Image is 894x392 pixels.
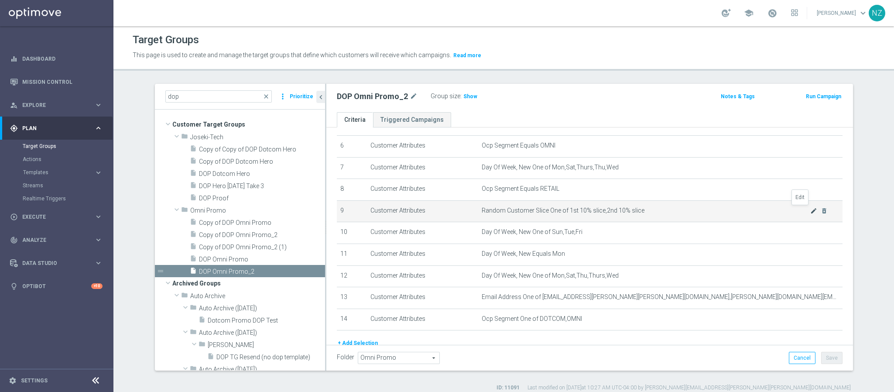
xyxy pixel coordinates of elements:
button: Save [821,352,843,364]
button: Read more [452,51,482,60]
div: Streams [23,179,113,192]
i: folder [181,206,188,216]
a: Actions [23,156,91,163]
i: keyboard_arrow_right [94,213,103,221]
td: 9 [337,200,367,222]
span: Ocp Segment Equals OMNI [482,142,555,149]
button: Mission Control [10,79,103,86]
a: Mission Control [22,70,103,93]
div: Actions [23,153,113,166]
span: close [263,93,270,100]
i: chevron_left [317,93,325,101]
i: keyboard_arrow_right [94,124,103,132]
label: Last modified on [DATE] at 10:27 AM UTC-04:00 by [PERSON_NAME][EMAIL_ADDRESS][PERSON_NAME][PERSON... [527,384,851,392]
td: Customer Attributes [367,179,478,201]
td: 6 [337,135,367,157]
label: : [460,93,462,100]
div: +10 [91,283,103,289]
span: Jasmin [208,341,325,349]
span: DOP Proof [199,195,325,202]
td: 11 [337,244,367,265]
div: Templates [23,166,113,179]
button: Data Studio keyboard_arrow_right [10,260,103,267]
i: insert_drive_file [190,145,197,155]
i: folder [199,340,206,351]
i: keyboard_arrow_right [94,259,103,267]
span: Copy of DOP Omni Promo_2 (1) [199,244,325,251]
i: insert_drive_file [190,169,197,179]
i: insert_drive_file [190,243,197,253]
span: Copy of DOP Dotcom Hero [199,158,325,165]
div: Plan [10,124,94,132]
span: Joseki-Tech [190,134,325,141]
div: Dashboard [10,47,103,70]
td: Customer Attributes [367,222,478,244]
button: equalizer Dashboard [10,55,103,62]
i: keyboard_arrow_right [94,236,103,244]
td: Customer Attributes [367,200,478,222]
a: Streams [23,182,91,189]
span: Random Customer Slice One of 1st 10% slice,2nd 10% slice [482,207,810,214]
div: NZ [869,5,885,21]
i: insert_drive_file [190,182,197,192]
div: Templates [23,170,94,175]
button: Templates keyboard_arrow_right [23,169,103,176]
i: mode_edit [410,91,418,102]
span: Day Of Week, New Equals Mon [482,250,565,258]
span: This page is used to create and manage the target groups that define which customers will receive... [133,52,451,58]
i: folder [181,292,188,302]
div: Optibot [10,275,103,298]
span: Auto Archive (2024-05-20) [199,305,325,312]
i: equalizer [10,55,18,63]
i: keyboard_arrow_right [94,168,103,177]
span: Auto Archive (2024-05-21) [199,329,325,337]
label: Group size [431,93,460,100]
span: Day Of Week, New One of Sun,Tue,Fri [482,228,582,236]
td: Customer Attributes [367,265,478,287]
span: Templates [23,170,86,175]
a: Settings [21,378,48,383]
span: Plan [22,126,94,131]
i: insert_drive_file [207,353,214,363]
div: Realtime Triggers [23,192,113,205]
a: Criteria [337,112,373,127]
i: track_changes [10,236,18,244]
i: lightbulb [10,282,18,290]
span: Analyze [22,237,94,243]
a: Realtime Triggers [23,195,91,202]
i: insert_drive_file [190,255,197,265]
span: keyboard_arrow_down [858,8,868,18]
i: folder [181,133,188,143]
i: folder [190,365,197,375]
div: Execute [10,213,94,221]
span: DOP Omni Promo [199,256,325,263]
button: Cancel [789,352,815,364]
span: Email Address One of [EMAIL_ADDRESS][PERSON_NAME][PERSON_NAME][DOMAIN_NAME],[PERSON_NAME][DOMAIN_... [482,293,839,301]
td: Customer Attributes [367,135,478,157]
span: DOP Dotcom Hero [199,170,325,178]
a: Target Groups [23,143,91,150]
label: Folder [337,354,354,361]
button: Notes & Tags [720,92,756,101]
span: Archived Groups [172,277,325,289]
span: Omni Promo [190,207,325,214]
i: folder [190,304,197,314]
td: Customer Attributes [367,157,478,179]
button: gps_fixed Plan keyboard_arrow_right [10,125,103,132]
div: Mission Control [10,70,103,93]
span: Copy of DOP Omni Promo [199,219,325,227]
span: Day Of Week, New One of Mon,Sat,Thurs,Thu,Wed [482,164,619,171]
a: Triggered Campaigns [373,112,451,127]
a: [PERSON_NAME]keyboard_arrow_down [816,7,869,20]
span: Data Studio [22,261,94,266]
i: settings [9,377,17,385]
button: Run Campaign [805,92,842,101]
i: insert_drive_file [190,218,197,228]
td: 10 [337,222,367,244]
button: play_circle_outline Execute keyboard_arrow_right [10,213,103,220]
td: Customer Attributes [367,287,478,309]
button: lightbulb Optibot +10 [10,283,103,290]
